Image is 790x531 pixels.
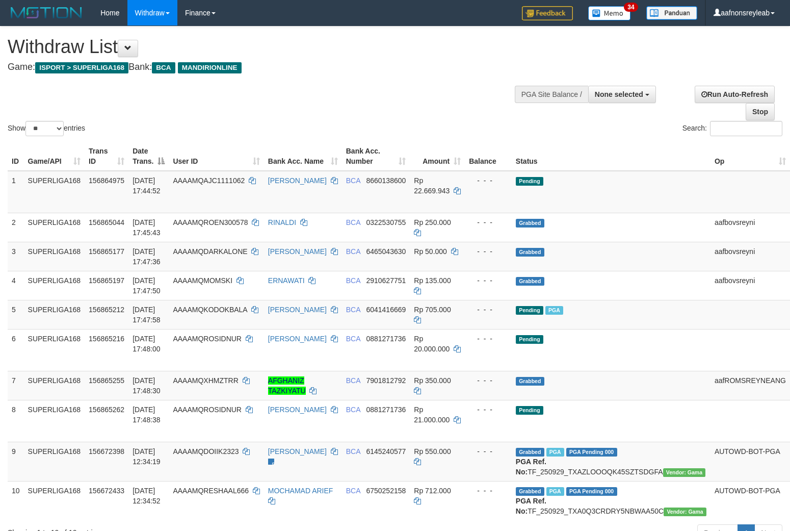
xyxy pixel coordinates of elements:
[545,306,563,315] span: Marked by aafsoycanthlai
[24,242,85,271] td: SUPERLIGA168
[173,335,242,343] span: AAAAMQROSIDNUR
[516,177,543,186] span: Pending
[8,400,24,442] td: 8
[366,376,406,385] span: Copy 7901812792 to clipboard
[8,5,85,20] img: MOTION_logo.png
[24,442,85,481] td: SUPERLIGA168
[89,376,124,385] span: 156865255
[8,213,24,242] td: 2
[566,487,617,496] span: PGA Pending
[8,481,24,520] td: 10
[24,481,85,520] td: SUPERLIGA168
[366,247,406,256] span: Copy 6465043630 to clipboard
[173,447,239,456] span: AAAAMQDOIIK2323
[89,176,124,185] span: 156864975
[366,406,406,414] span: Copy 0881271736 to clipboard
[646,6,697,20] img: panduan.png
[346,176,360,185] span: BCA
[414,487,451,495] span: Rp 712.000
[133,306,161,324] span: [DATE] 17:47:58
[516,448,544,457] span: Grabbed
[366,447,406,456] span: Copy 6145240577 to clipboard
[414,447,451,456] span: Rp 550.000
[173,218,248,226] span: AAAAMQROEN300578
[469,334,508,344] div: - - -
[152,62,175,73] span: BCA
[268,247,327,256] a: [PERSON_NAME]
[512,142,710,171] th: Status
[366,487,406,495] span: Copy 6750252158 to clipboard
[710,442,790,481] td: AUTOWD-BOT-PGA
[566,448,617,457] span: PGA Pending
[133,247,161,266] span: [DATE] 17:47:36
[469,217,508,227] div: - - -
[366,276,406,285] span: Copy 2910627751 to clipboard
[414,306,451,314] span: Rp 705.000
[24,171,85,213] td: SUPERLIGA168
[595,90,643,98] span: None selected
[8,37,516,57] h1: Withdraw List
[469,305,508,315] div: - - -
[469,486,508,496] div: - - -
[8,300,24,329] td: 5
[414,176,450,195] span: Rp 22.669.943
[133,335,161,353] span: [DATE] 17:48:00
[24,271,85,300] td: SUPERLIGA168
[546,487,564,496] span: Marked by aafsoycanthlai
[346,487,360,495] span: BCA
[346,447,360,456] span: BCA
[89,218,124,226] span: 156865044
[624,3,638,12] span: 34
[546,448,564,457] span: Marked by aafsoycanthlai
[465,142,512,171] th: Balance
[414,406,450,424] span: Rp 21.000.000
[710,481,790,520] td: AUTOWD-BOT-PGA
[8,121,85,136] label: Show entries
[24,142,85,171] th: Game/API: activate to sort column ascending
[366,306,406,314] span: Copy 6041416669 to clipboard
[89,406,124,414] span: 156865262
[346,218,360,226] span: BCA
[414,247,447,256] span: Rp 50.000
[24,371,85,400] td: SUPERLIGA168
[469,375,508,386] div: - - -
[469,446,508,457] div: - - -
[133,447,161,466] span: [DATE] 12:34:19
[173,247,247,256] span: AAAAMQDARKALONE
[8,329,24,371] td: 6
[366,335,406,343] span: Copy 0881271736 to clipboard
[8,62,516,72] h4: Game: Bank:
[746,103,775,120] a: Stop
[710,213,790,242] td: aafbovsreyni
[24,213,85,242] td: SUPERLIGA168
[173,406,242,414] span: AAAAMQROSIDNUR
[710,271,790,300] td: aafbovsreyni
[25,121,64,136] select: Showentries
[173,176,245,185] span: AAAAMQAJC1111062
[85,142,128,171] th: Trans ID: activate to sort column ascending
[89,247,124,256] span: 156865177
[588,86,656,103] button: None selected
[35,62,128,73] span: ISPORT > SUPERLIGA168
[89,276,124,285] span: 156865197
[516,219,544,227] span: Grabbed
[268,306,327,314] a: [PERSON_NAME]
[24,400,85,442] td: SUPERLIGA168
[342,142,410,171] th: Bank Acc. Number: activate to sort column ascending
[516,497,546,515] b: PGA Ref. No:
[268,276,305,285] a: ERNAWATI
[24,300,85,329] td: SUPERLIGA168
[133,376,161,395] span: [DATE] 17:48:30
[133,487,161,505] span: [DATE] 12:34:52
[264,142,342,171] th: Bank Acc. Name: activate to sort column ascending
[346,247,360,256] span: BCA
[664,508,706,516] span: Vendor URL: https://trx31.1velocity.biz
[516,377,544,386] span: Grabbed
[173,276,232,285] span: AAAAMQMOMSKI
[512,481,710,520] td: TF_250929_TXA0Q3CRDRY5NBWAA50C
[133,176,161,195] span: [DATE] 17:44:52
[512,442,710,481] td: TF_250929_TXAZLOOOQK45SZTSDGFA
[173,487,249,495] span: AAAAMQRESHAAL666
[346,376,360,385] span: BCA
[268,447,327,456] a: [PERSON_NAME]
